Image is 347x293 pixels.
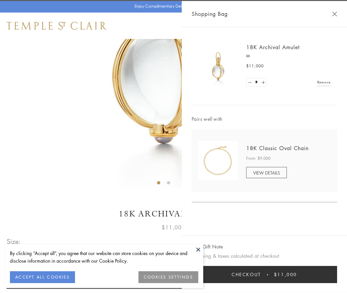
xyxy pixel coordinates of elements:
[192,243,223,251] button: Add Gift Note
[192,115,337,123] span: Pairs well with
[10,271,75,283] button: ACCEPT ALL COOKIES
[198,141,238,180] img: N88865-OV18
[246,167,287,178] a: VIEW DETAILS
[317,79,330,86] a: Remove
[253,170,280,176] span: VIEW DETAILS
[247,78,253,86] a: Set quantity to 0
[246,53,330,59] p: M
[274,271,297,278] span: $11,000
[192,10,228,18] span: Shopping Bag
[246,145,309,152] a: 18K Classic Oval Chain
[232,271,261,278] span: Checkout
[7,22,106,30] img: Temple St. Clair
[246,44,300,51] a: 18K Archival Amulet
[246,155,270,162] span: From: $9,000
[138,271,198,283] button: COOKIES SETTINGS
[135,3,210,10] p: Enjoy Complimentary Delivery & Returns
[7,236,21,247] span: Size:
[192,252,337,260] p: Shipping & taxes calculated at checkout
[10,249,198,265] div: By clicking “Accept all”, you agree that our website can store cookies on your device and disclos...
[7,208,340,220] h1: 18K Archival Amulet
[260,78,266,86] a: Set quantity to 2
[332,12,337,16] button: Close Shopping Bag
[192,266,337,283] button: Checkout $11,000
[162,223,185,232] span: $11,000
[198,46,238,86] img: 18K Archival Amulet
[246,63,264,69] span: $11,000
